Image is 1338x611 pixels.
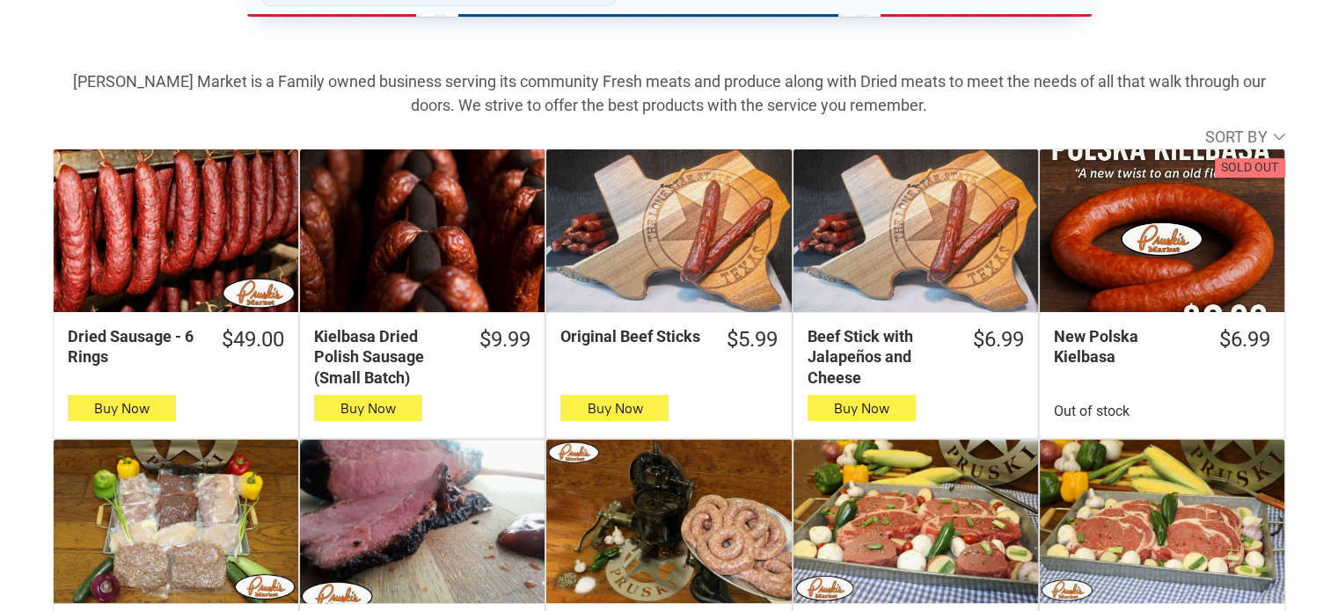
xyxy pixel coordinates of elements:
[546,326,791,353] a: $5.99Original Beef Sticks
[587,400,642,417] span: Buy Now
[560,326,705,346] div: Original Beef Sticks
[560,395,669,421] button: Buy Now
[1221,159,1278,177] div: Sold out
[300,326,545,388] a: $9.99Kielbasa Dried Polish Sausage (Small Batch)
[314,395,422,421] button: Buy Now
[546,440,791,602] a: 6 lbs - “Da” Best Fresh Polish Wedding Sausage
[54,149,298,312] a: Dried Sausage - 6 Rings
[1054,326,1198,367] div: New Polska Kielbasa
[793,326,1038,388] a: $6.99Beef Stick with Jalapeños and Cheese
[300,149,545,312] a: Kielbasa Dried Polish Sausage (Small Batch)
[54,440,298,602] a: 10 lb Seniors &amp; Singles Bundles
[1219,326,1270,353] div: $6.99
[727,326,778,353] div: $5.99
[73,72,1266,114] strong: [PERSON_NAME] Market is a Family owned business serving its community Fresh meats and produce alo...
[808,326,952,388] div: Beef Stick with Jalapeños and Cheese
[479,326,530,353] div: $9.99
[1040,440,1284,602] a: 6 – 12 oz Choice Angus Beef Ribeyes
[834,400,889,417] span: Buy Now
[793,440,1038,602] a: The Ultimate Texas Steak Box
[300,440,545,602] a: Smoked, Fully Cooked Beef Brisket
[546,149,791,312] a: Original Beef Sticks
[1054,403,1130,419] span: Out of stock
[1040,326,1284,367] a: $6.99New Polska Kielbasa
[973,326,1024,353] div: $6.99
[54,326,298,367] a: $49.00Dried Sausage - 6 Rings
[314,326,458,388] div: Kielbasa Dried Polish Sausage (Small Batch)
[793,149,1038,312] a: Beef Stick with Jalapeños and Cheese
[340,400,396,417] span: Buy Now
[68,326,201,367] div: Dried Sausage - 6 Rings
[1040,149,1284,312] a: Sold outNew Polska Kielbasa
[808,395,916,421] button: Buy Now
[94,400,150,417] span: Buy Now
[68,395,176,421] button: Buy Now
[222,326,284,353] div: $49.00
